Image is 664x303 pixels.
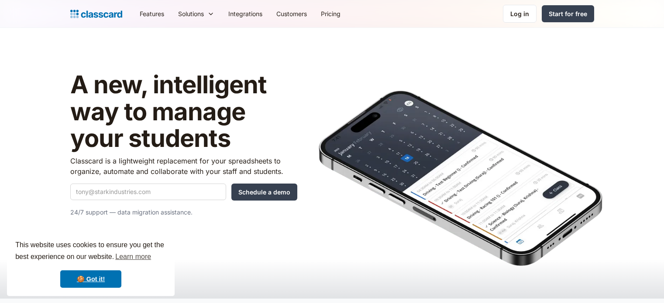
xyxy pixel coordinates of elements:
a: learn more about cookies [114,250,152,263]
a: Integrations [221,4,269,24]
a: Customers [269,4,314,24]
a: Pricing [314,4,347,24]
form: Quick Demo Form [70,184,297,201]
div: cookieconsent [7,232,175,296]
span: This website uses cookies to ensure you get the best experience on our website. [15,240,166,263]
div: Solutions [178,9,204,18]
a: Log in [503,5,537,23]
div: Solutions [171,4,221,24]
div: Start for free [549,9,587,18]
a: dismiss cookie message [60,270,121,288]
div: Log in [510,9,529,18]
p: 24/7 support — data migration assistance. [70,207,297,218]
input: tony@starkindustries.com [70,184,226,200]
p: Classcard is a lightweight replacement for your spreadsheets to organize, automate and collaborat... [70,156,297,177]
h1: A new, intelligent way to manage your students [70,71,297,152]
a: Start for free [542,5,594,22]
input: Schedule a demo [231,184,297,201]
a: Logo [70,8,122,20]
a: Features [133,4,171,24]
